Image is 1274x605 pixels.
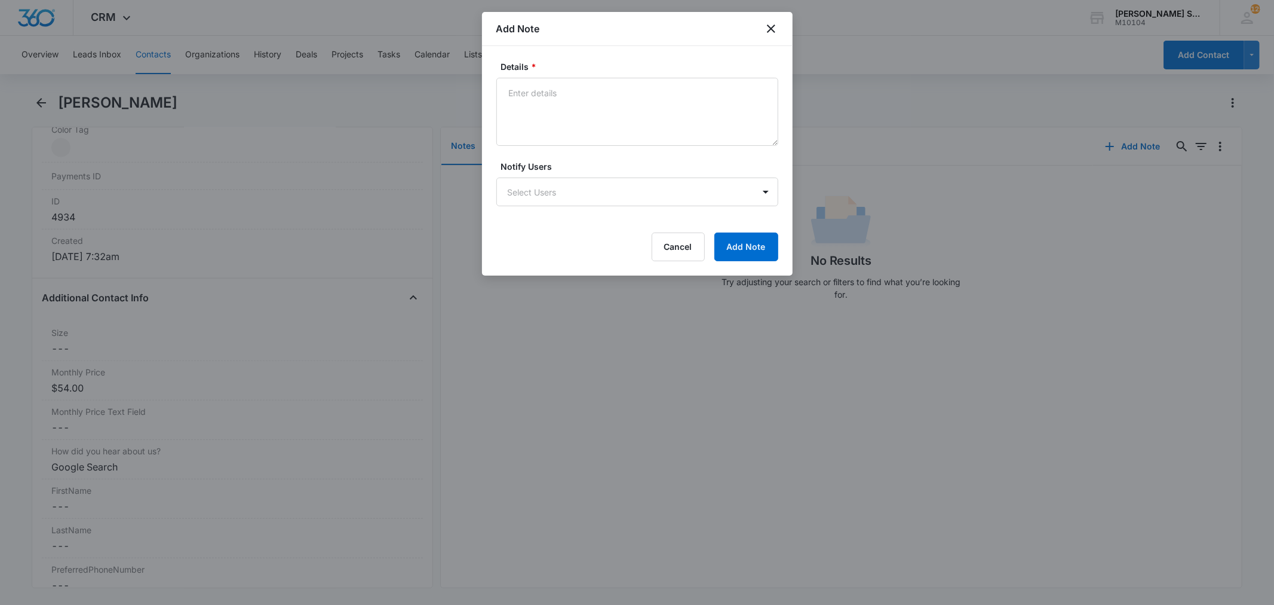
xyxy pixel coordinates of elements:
button: Add Note [714,233,778,261]
h1: Add Note [496,22,540,36]
label: Details [501,60,783,73]
button: close [764,22,778,36]
label: Notify Users [501,160,783,173]
button: Cancel [652,233,705,261]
